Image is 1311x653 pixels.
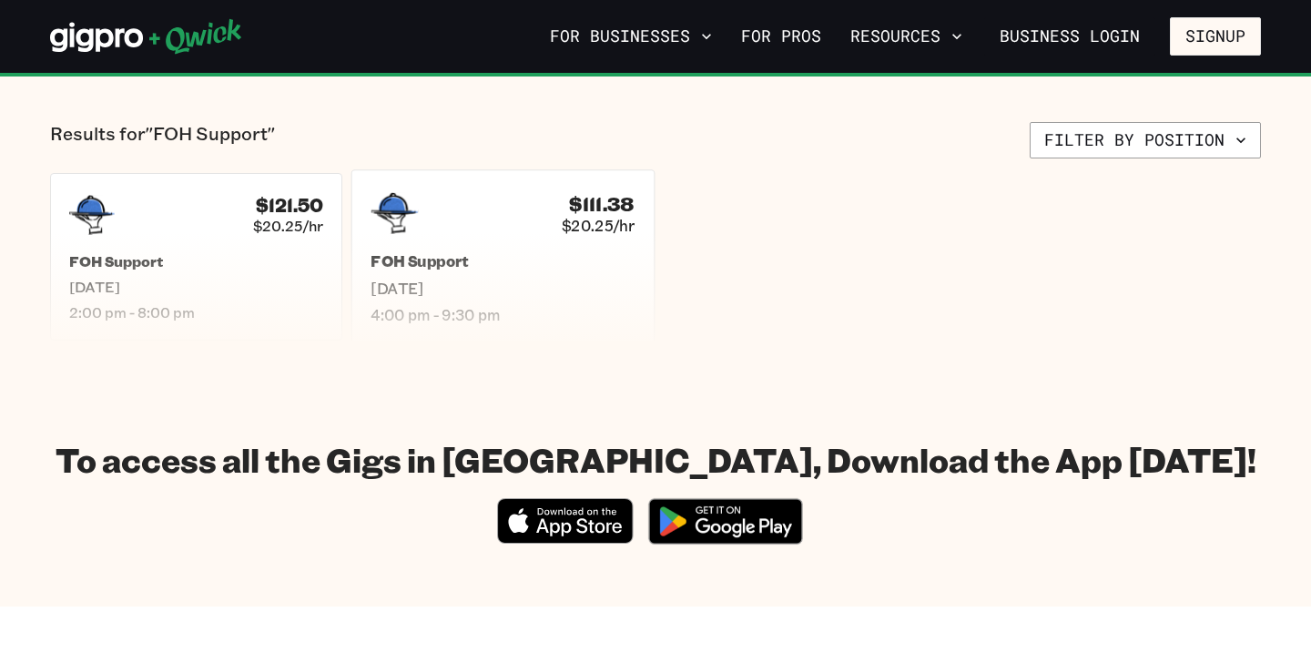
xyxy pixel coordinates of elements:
button: For Businesses [543,21,719,52]
a: Download on the App Store [497,528,634,547]
h4: $111.38 [569,192,635,216]
p: Results for "FOH Support" [50,122,275,158]
span: [DATE] [371,279,635,298]
h4: $121.50 [256,194,323,217]
button: Resources [843,21,970,52]
a: $111.38$20.25/hrFOH Support[DATE]4:00 pm - 9:30 pm [351,169,654,343]
span: $20.25/hr [561,216,634,235]
button: Filter by position [1030,122,1261,158]
a: Business Login [984,17,1155,56]
span: 2:00 pm - 8:00 pm [69,303,323,321]
a: For Pros [734,21,828,52]
h1: To access all the Gigs in [GEOGRAPHIC_DATA], Download the App [DATE]! [56,439,1256,480]
h5: FOH Support [371,252,635,271]
span: $20.25/hr [253,217,323,235]
span: [DATE] [69,278,323,296]
img: Get it on Google Play [637,487,814,556]
button: Signup [1170,17,1261,56]
a: $121.50$20.25/hrFOH Support[DATE]2:00 pm - 8:00 pm [50,173,342,341]
h5: FOH Support [69,252,323,270]
span: 4:00 pm - 9:30 pm [371,305,635,324]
